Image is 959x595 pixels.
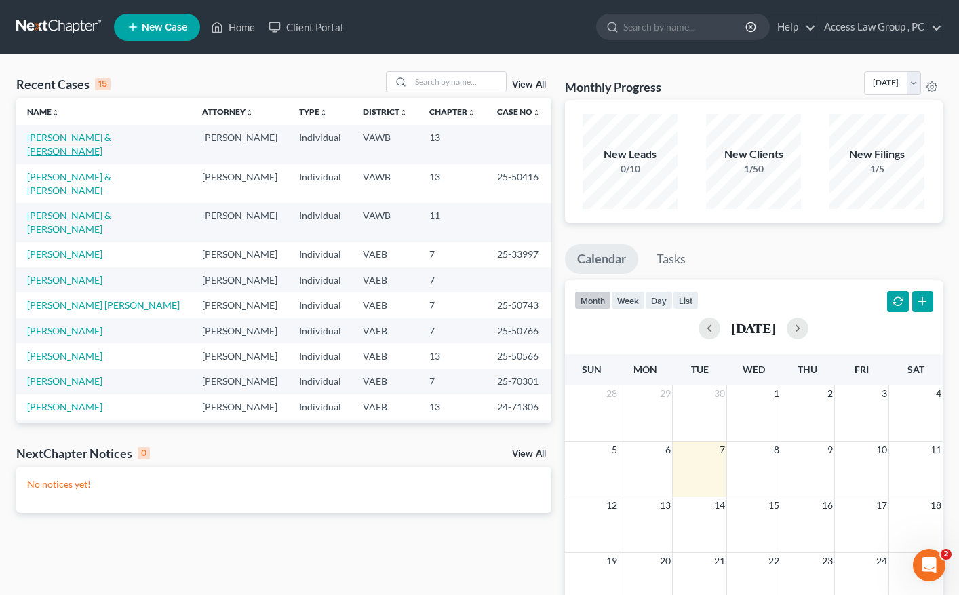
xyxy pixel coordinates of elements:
[418,125,486,164] td: 13
[27,350,102,362] a: [PERSON_NAME]
[288,164,352,203] td: Individual
[411,72,506,92] input: Search by name...
[191,125,288,164] td: [PERSON_NAME]
[352,343,418,368] td: VAEB
[767,553,781,569] span: 22
[246,109,254,117] i: unfold_more
[418,394,486,419] td: 13
[418,164,486,203] td: 13
[713,497,726,514] span: 14
[27,274,102,286] a: [PERSON_NAME]
[829,147,924,162] div: New Filings
[743,364,765,375] span: Wed
[770,15,816,39] a: Help
[27,171,111,196] a: [PERSON_NAME] & [PERSON_NAME]
[583,162,678,176] div: 0/10
[691,364,709,375] span: Tue
[191,343,288,368] td: [PERSON_NAME]
[610,442,619,458] span: 5
[605,497,619,514] span: 12
[659,553,672,569] span: 20
[288,242,352,267] td: Individual
[191,242,288,267] td: [PERSON_NAME]
[288,369,352,394] td: Individual
[772,442,781,458] span: 8
[191,164,288,203] td: [PERSON_NAME]
[352,164,418,203] td: VAWB
[582,364,602,375] span: Sun
[191,394,288,419] td: [PERSON_NAME]
[731,321,776,335] h2: [DATE]
[673,291,699,309] button: list
[467,109,475,117] i: unfold_more
[821,497,834,514] span: 16
[418,203,486,242] td: 11
[288,420,352,445] td: Individual
[486,292,551,318] td: 25-50743
[418,292,486,318] td: 7
[486,343,551,368] td: 25-50566
[191,292,288,318] td: [PERSON_NAME]
[418,242,486,267] td: 7
[142,22,187,33] span: New Case
[767,497,781,514] span: 15
[352,292,418,318] td: VAEB
[583,147,678,162] div: New Leads
[929,442,943,458] span: 11
[486,394,551,419] td: 24-71306
[826,442,834,458] span: 9
[713,385,726,402] span: 30
[659,385,672,402] span: 29
[319,109,328,117] i: unfold_more
[27,401,102,412] a: [PERSON_NAME]
[418,420,486,445] td: 11
[262,15,350,39] a: Client Portal
[497,107,541,117] a: Case Nounfold_more
[880,385,888,402] span: 3
[363,107,408,117] a: Districtunfold_more
[664,442,672,458] span: 6
[532,109,541,117] i: unfold_more
[204,15,262,39] a: Home
[27,478,541,491] p: No notices yet!
[565,244,638,274] a: Calendar
[16,76,111,92] div: Recent Cases
[706,147,801,162] div: New Clients
[486,242,551,267] td: 25-33997
[352,267,418,292] td: VAEB
[352,125,418,164] td: VAWB
[418,343,486,368] td: 13
[941,549,952,560] span: 2
[644,244,698,274] a: Tasks
[718,442,726,458] span: 7
[907,364,924,375] span: Sat
[429,107,475,117] a: Chapterunfold_more
[288,267,352,292] td: Individual
[623,14,747,39] input: Search by name...
[512,80,546,90] a: View All
[565,79,661,95] h3: Monthly Progress
[27,107,60,117] a: Nameunfold_more
[875,442,888,458] span: 10
[288,125,352,164] td: Individual
[352,318,418,343] td: VAEB
[352,242,418,267] td: VAEB
[27,210,111,235] a: [PERSON_NAME] & [PERSON_NAME]
[875,553,888,569] span: 24
[935,385,943,402] span: 4
[798,364,817,375] span: Thu
[191,369,288,394] td: [PERSON_NAME]
[633,364,657,375] span: Mon
[191,267,288,292] td: [PERSON_NAME]
[821,553,834,569] span: 23
[855,364,869,375] span: Fri
[399,109,408,117] i: unfold_more
[772,385,781,402] span: 1
[486,369,551,394] td: 25-70301
[929,497,943,514] span: 18
[352,369,418,394] td: VAEB
[191,318,288,343] td: [PERSON_NAME]
[95,78,111,90] div: 15
[288,292,352,318] td: Individual
[418,267,486,292] td: 7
